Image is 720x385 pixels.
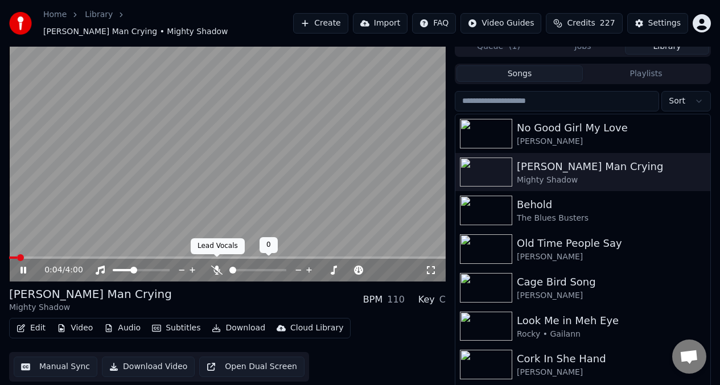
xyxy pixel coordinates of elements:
[567,18,595,29] span: Credits
[517,197,706,213] div: Behold
[44,264,62,276] span: 0:04
[517,367,706,378] div: [PERSON_NAME]
[517,120,706,136] div: No Good Girl My Love
[9,12,32,35] img: youka
[43,9,293,38] nav: breadcrumb
[583,65,709,82] button: Playlists
[546,13,622,34] button: Credits227
[509,41,520,52] span: ( 1 )
[625,38,709,55] button: Library
[52,320,97,336] button: Video
[517,175,706,186] div: Mighty Shadow
[260,237,278,253] div: 0
[43,26,228,38] span: [PERSON_NAME] Man Crying • Mighty Shadow
[517,136,706,147] div: [PERSON_NAME]
[517,213,706,224] div: The Blues Busters
[290,322,343,334] div: Cloud Library
[207,320,270,336] button: Download
[517,235,706,251] div: Old Time People Say
[456,38,541,55] button: Queue
[387,293,405,307] div: 110
[14,357,97,377] button: Manual Sync
[627,13,688,34] button: Settings
[517,159,706,175] div: [PERSON_NAME] Man Crying
[460,13,541,34] button: Video Guides
[191,238,245,254] div: Lead Vocals
[418,293,435,307] div: Key
[43,9,67,20] a: Home
[44,264,72,276] div: /
[517,274,706,290] div: Cage Bird Song
[412,13,456,34] button: FAQ
[517,290,706,301] div: [PERSON_NAME]
[439,293,446,307] div: C
[85,9,113,20] a: Library
[102,357,195,377] button: Download Video
[669,96,685,107] span: Sort
[199,357,305,377] button: Open Dual Screen
[517,251,706,263] div: [PERSON_NAME]
[100,320,145,336] button: Audio
[517,329,706,340] div: Rocky • Gailann
[648,18,681,29] div: Settings
[12,320,50,336] button: Edit
[517,313,706,329] div: Look Me in Meh Eye
[353,13,408,34] button: Import
[541,38,625,55] button: Jobs
[600,18,615,29] span: 227
[293,13,348,34] button: Create
[456,65,583,82] button: Songs
[363,293,382,307] div: BPM
[9,286,172,302] div: [PERSON_NAME] Man Crying
[147,320,205,336] button: Subtitles
[9,302,172,313] div: Mighty Shadow
[65,264,83,276] span: 4:00
[517,351,706,367] div: Cork In She Hand
[672,340,706,374] div: Open chat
